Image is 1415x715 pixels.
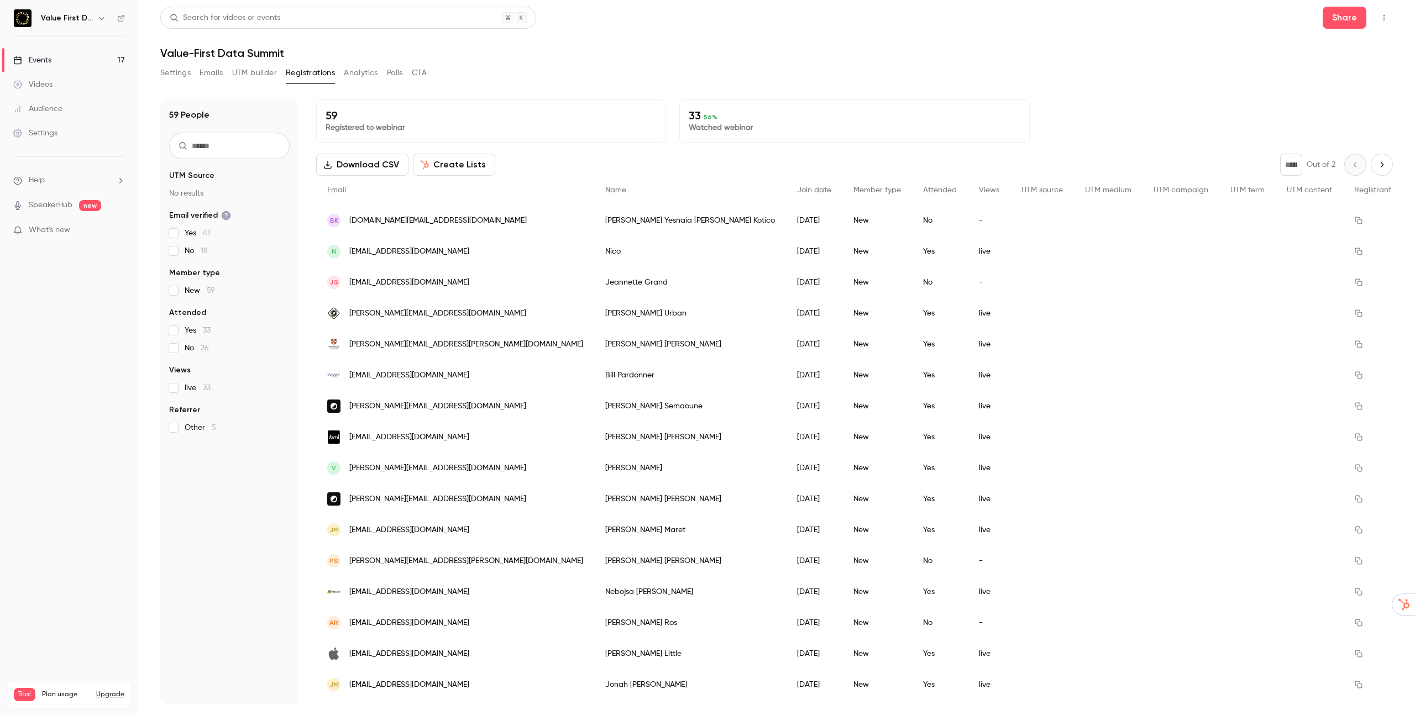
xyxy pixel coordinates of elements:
[327,307,340,320] img: cartographerconsulting.com
[1354,186,1405,194] span: Registrant link
[842,483,912,514] div: New
[594,298,786,329] div: [PERSON_NAME] Urban
[327,647,340,660] img: mac.com
[29,175,45,186] span: Help
[185,325,211,336] span: Yes
[160,46,1393,60] h1: Value-First Data Summit
[232,64,277,82] button: UTM builder
[786,298,842,329] div: [DATE]
[201,247,208,255] span: 18
[594,669,786,700] div: Jonah [PERSON_NAME]
[594,607,786,638] div: [PERSON_NAME] Ros
[594,483,786,514] div: [PERSON_NAME] [PERSON_NAME]
[332,463,336,473] span: V
[13,55,51,66] div: Events
[912,267,968,298] div: No
[1154,186,1208,194] span: UTM campaign
[968,267,1010,298] div: -
[1287,186,1332,194] span: UTM content
[327,399,340,413] img: getcontrast.io
[968,607,1010,638] div: -
[968,329,1010,360] div: live
[327,186,346,194] span: Email
[912,514,968,545] div: Yes
[349,617,469,629] span: [EMAIL_ADDRESS][DOMAIN_NAME]
[203,327,211,334] span: 33
[842,236,912,267] div: New
[786,483,842,514] div: [DATE]
[349,432,469,443] span: [EMAIL_ADDRESS][DOMAIN_NAME]
[286,64,335,82] button: Registrations
[332,246,336,256] span: N
[842,298,912,329] div: New
[349,370,469,381] span: [EMAIL_ADDRESS][DOMAIN_NAME]
[349,215,527,227] span: [DOMAIN_NAME][EMAIL_ADDRESS][DOMAIN_NAME]
[842,669,912,700] div: New
[185,245,208,256] span: No
[412,64,427,82] button: CTA
[327,587,340,596] img: resend.hu
[786,391,842,422] div: [DATE]
[842,391,912,422] div: New
[689,122,1020,133] p: Watched webinar
[842,267,912,298] div: New
[169,365,191,376] span: Views
[594,545,786,576] div: [PERSON_NAME] [PERSON_NAME]
[1085,186,1131,194] span: UTM medium
[387,64,403,82] button: Polls
[330,215,338,225] span: BK
[912,360,968,391] div: Yes
[14,688,35,701] span: Trial
[968,483,1010,514] div: live
[968,422,1010,453] div: live
[786,607,842,638] div: [DATE]
[29,224,70,236] span: What's new
[786,236,842,267] div: [DATE]
[912,545,968,576] div: No
[200,64,223,82] button: Emails
[169,267,220,278] span: Member type
[203,229,210,237] span: 41
[349,586,469,598] span: [EMAIL_ADDRESS][DOMAIN_NAME]
[169,170,290,433] section: facet-groups
[786,329,842,360] div: [DATE]
[207,287,215,295] span: 59
[912,638,968,669] div: Yes
[786,545,842,576] div: [DATE]
[912,205,968,236] div: No
[912,329,968,360] div: Yes
[912,391,968,422] div: Yes
[912,422,968,453] div: Yes
[13,175,125,186] li: help-dropdown-opener
[326,122,657,133] p: Registered to webinar
[201,344,209,352] span: 26
[786,453,842,483] div: [DATE]
[786,422,842,453] div: [DATE]
[1230,186,1265,194] span: UTM term
[185,382,211,393] span: live
[13,128,57,139] div: Settings
[968,669,1010,700] div: live
[1307,159,1335,170] p: Out of 2
[968,638,1010,669] div: live
[13,79,53,90] div: Videos
[594,329,786,360] div: [PERSON_NAME] [PERSON_NAME]
[594,422,786,453] div: [PERSON_NAME] [PERSON_NAME]
[594,514,786,545] div: [PERSON_NAME] Maret
[41,13,93,24] h6: Value First Data Summit
[786,205,842,236] div: [DATE]
[968,236,1010,267] div: live
[842,545,912,576] div: New
[594,576,786,607] div: Nebojsa [PERSON_NAME]
[185,422,216,433] span: Other
[185,285,215,296] span: New
[979,186,999,194] span: Views
[169,210,231,221] span: Email verified
[327,430,340,444] img: ibml.com
[786,669,842,700] div: [DATE]
[912,607,968,638] div: No
[968,205,1010,236] div: -
[842,638,912,669] div: New
[912,483,968,514] div: Yes
[327,338,340,351] img: cambridge.org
